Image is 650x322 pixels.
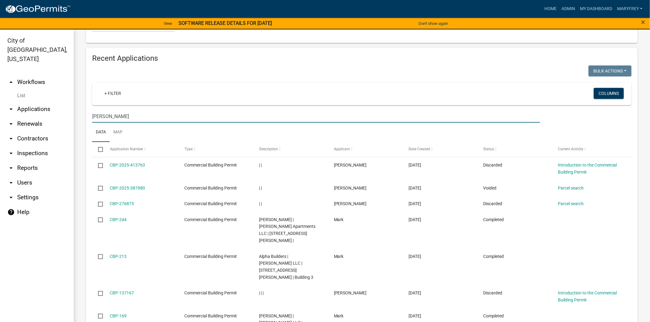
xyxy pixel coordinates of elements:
[104,142,178,157] datatable-header-cell: Application Number
[185,290,237,295] span: Commercial Building Permit
[334,290,367,295] span: Mary Thompson
[92,110,540,123] input: Search for applications
[92,142,104,157] datatable-header-cell: Select
[558,201,584,206] a: Parcel search
[185,186,237,190] span: Commercial Building Permit
[7,179,15,186] i: arrow_drop_down
[7,194,15,201] i: arrow_drop_down
[100,88,126,99] a: + Filter
[558,290,617,302] a: Introduction to the Commercial Building Permit
[110,313,127,318] a: CBP-169
[483,201,502,206] span: Discarded
[328,142,403,157] datatable-header-cell: Applicant
[409,201,421,206] span: 06/24/2024
[7,164,15,172] i: arrow_drop_down
[559,3,578,15] a: Admin
[259,163,262,167] span: | |
[409,186,421,190] span: 03/12/2025
[334,313,344,318] span: Mark
[7,150,15,157] i: arrow_drop_down
[477,142,552,157] datatable-header-cell: Status
[178,20,272,26] strong: SOFTWARE RELEASE DETAILS FOR [DATE]
[409,147,430,151] span: Date Created
[185,217,237,222] span: Commercial Building Permit
[589,65,632,76] button: Bulk Actions
[185,313,237,318] span: Commercial Building Permit
[403,142,477,157] datatable-header-cell: Date Created
[253,142,328,157] datatable-header-cell: Description
[558,186,584,190] a: Parcel search
[483,290,502,295] span: Discarded
[334,201,367,206] span: Alicia Thompson
[641,18,645,26] button: Close
[185,163,237,167] span: Commercial Building Permit
[110,186,145,190] a: CBP-2025-387980
[110,217,127,222] a: CBP-244
[185,201,237,206] span: Commercial Building Permit
[7,79,15,86] i: arrow_drop_up
[7,120,15,128] i: arrow_drop_down
[259,290,264,295] span: | | |
[259,147,278,151] span: Description
[259,201,262,206] span: | |
[334,186,367,190] span: Jesse Thompson
[483,186,496,190] span: Voided
[483,163,502,167] span: Discarded
[259,217,316,243] span: Mark Hack | Thompson Square Apartments LLC | 315 THOMPSON LANE |
[92,54,632,63] h4: Recent Applications
[483,254,504,259] span: Completed
[483,313,504,318] span: Completed
[558,147,583,151] span: Current Activity
[185,254,237,259] span: Commercial Building Permit
[334,147,350,151] span: Applicant
[334,217,344,222] span: Mark
[409,163,421,167] span: 04/30/2025
[259,254,314,280] span: Alpha Builders | Thompson Square LLC | 125 THOMPSON LANE | Building 3
[542,3,559,15] a: Home
[110,254,127,259] a: CBP-213
[259,186,262,190] span: | |
[409,217,421,222] span: 10/09/2023
[110,201,134,206] a: CBP-276875
[110,290,134,295] a: CBP-137167
[641,18,645,26] span: ×
[92,123,110,142] a: Data
[409,313,421,318] span: 05/22/2023
[334,163,367,167] span: Jesse Thompson
[552,142,627,157] datatable-header-cell: Current Activity
[7,209,15,216] i: help
[409,290,421,295] span: 06/08/2023
[7,105,15,113] i: arrow_drop_down
[110,163,145,167] a: CBP-2025-413763
[110,147,143,151] span: Application Number
[578,3,615,15] a: My Dashboard
[483,217,504,222] span: Completed
[7,135,15,142] i: arrow_drop_down
[178,142,253,157] datatable-header-cell: Type
[594,88,624,99] button: Columns
[161,18,175,29] a: View
[110,123,126,142] a: Map
[615,3,645,15] a: MaryFrey
[185,147,193,151] span: Type
[334,254,344,259] span: Mark
[558,163,617,174] a: Introduction to the Commercial Building Permit
[483,147,494,151] span: Status
[409,254,421,259] span: 07/26/2023
[416,18,451,29] button: Don't show again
